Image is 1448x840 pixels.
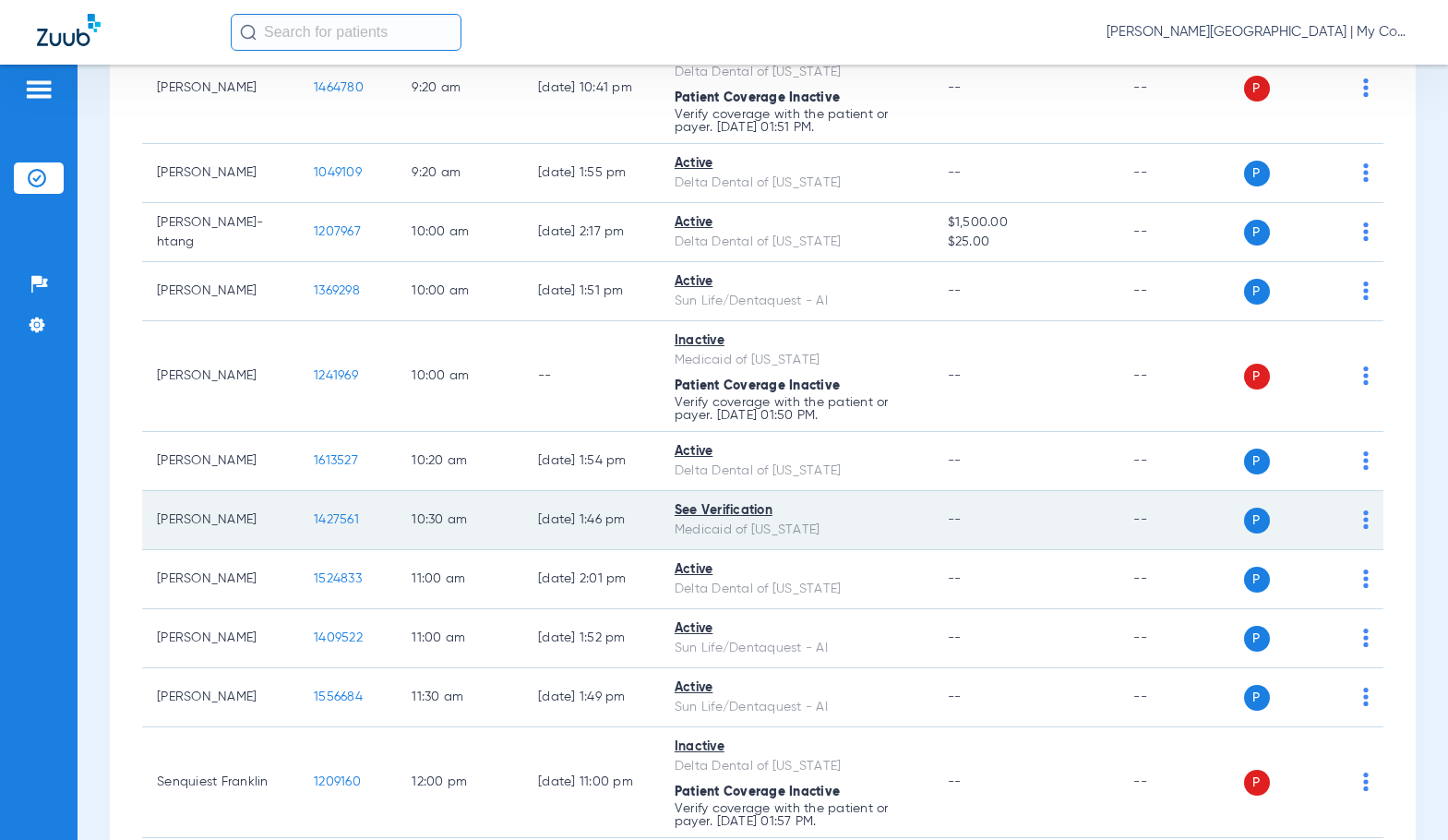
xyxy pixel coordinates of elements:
div: Sun Life/Dentaquest - AI [675,698,918,717]
p: Verify coverage with the patient or payer. [DATE] 01:57 PM. [675,802,918,828]
span: -- [948,775,962,788]
td: -- [1119,203,1243,262]
div: Delta Dental of [US_STATE] [675,580,918,599]
td: 11:30 AM [397,668,523,727]
div: Delta Dental of [US_STATE] [675,63,918,82]
td: [DATE] 1:54 PM [523,432,660,491]
td: Senquiest Franklin [142,727,299,838]
span: P [1244,449,1270,474]
span: P [1244,76,1270,102]
td: 10:00 AM [397,321,523,432]
span: Patient Coverage Inactive [675,91,840,104]
div: Active [675,213,918,233]
span: -- [948,81,962,94]
td: [PERSON_NAME] [142,668,299,727]
td: 10:00 AM [397,262,523,321]
div: Sun Life/Dentaquest - AI [675,639,918,658]
div: See Verification [675,501,918,521]
span: P [1244,685,1270,711]
img: Search Icon [240,24,257,41]
div: Active [675,619,918,639]
img: group-dot-blue.svg [1363,222,1369,241]
img: group-dot-blue.svg [1363,366,1369,385]
img: group-dot-blue.svg [1363,629,1369,647]
td: [PERSON_NAME] [142,550,299,609]
span: -- [948,284,962,297]
td: [DATE] 2:17 PM [523,203,660,262]
span: 1427561 [314,513,359,526]
div: Active [675,560,918,580]
span: $1,500.00 [948,213,1105,233]
img: group-dot-blue.svg [1363,282,1369,300]
div: Delta Dental of [US_STATE] [675,462,918,481]
span: -- [948,690,962,703]
span: $25.00 [948,233,1105,252]
p: Verify coverage with the patient or payer. [DATE] 01:50 PM. [675,396,918,422]
span: P [1244,567,1270,593]
td: -- [1119,668,1243,727]
td: 9:20 AM [397,144,523,203]
span: 1049109 [314,166,362,179]
span: 1241969 [314,369,358,382]
td: 9:20 AM [397,33,523,144]
span: P [1244,220,1270,246]
div: Inactive [675,331,918,351]
span: -- [948,166,962,179]
td: 10:20 AM [397,432,523,491]
div: Delta Dental of [US_STATE] [675,233,918,252]
span: P [1244,626,1270,652]
td: 11:00 AM [397,550,523,609]
span: -- [948,454,962,467]
span: P [1244,770,1270,796]
td: -- [1119,432,1243,491]
img: group-dot-blue.svg [1363,570,1369,588]
td: [PERSON_NAME] [142,33,299,144]
td: [DATE] 1:52 PM [523,609,660,668]
span: P [1244,279,1270,305]
span: [PERSON_NAME][GEOGRAPHIC_DATA] | My Community Dental Centers [1107,23,1411,42]
span: Patient Coverage Inactive [675,379,840,392]
div: Medicaid of [US_STATE] [675,351,918,370]
span: Patient Coverage Inactive [675,786,840,798]
span: 1524833 [314,572,362,585]
div: Active [675,678,918,698]
span: -- [948,631,962,644]
span: 1207967 [314,225,361,238]
td: [DATE] 1:55 PM [523,144,660,203]
td: [PERSON_NAME] [142,262,299,321]
span: -- [948,369,962,382]
span: -- [948,513,962,526]
img: group-dot-blue.svg [1363,78,1369,97]
td: [PERSON_NAME] [142,491,299,550]
div: Active [675,154,918,174]
img: group-dot-blue.svg [1363,510,1369,529]
div: Sun Life/Dentaquest - AI [675,292,918,311]
td: -- [1119,727,1243,838]
img: group-dot-blue.svg [1363,163,1369,182]
img: group-dot-blue.svg [1363,688,1369,706]
span: -- [948,572,962,585]
td: [DATE] 11:00 PM [523,727,660,838]
td: 12:00 PM [397,727,523,838]
td: -- [1119,144,1243,203]
span: P [1244,364,1270,390]
td: [DATE] 10:41 PM [523,33,660,144]
td: [DATE] 1:49 PM [523,668,660,727]
img: hamburger-icon [24,78,54,101]
td: -- [1119,609,1243,668]
p: Verify coverage with the patient or payer. [DATE] 01:51 PM. [675,108,918,134]
input: Search for patients [231,14,461,51]
td: -- [1119,33,1243,144]
td: -- [1119,321,1243,432]
div: Active [675,442,918,462]
div: Inactive [675,738,918,757]
td: 10:00 AM [397,203,523,262]
span: P [1244,508,1270,534]
td: -- [523,321,660,432]
td: -- [1119,491,1243,550]
td: [PERSON_NAME] [142,144,299,203]
span: 1464780 [314,81,364,94]
span: 1369298 [314,284,360,297]
td: -- [1119,550,1243,609]
td: [PERSON_NAME] [142,321,299,432]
